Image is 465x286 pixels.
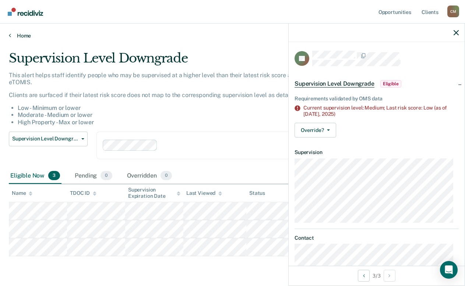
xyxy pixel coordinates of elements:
[128,187,180,199] div: Supervision Expiration Date
[295,96,459,102] div: Requirements validated by OMS data
[447,6,459,17] div: C M
[48,171,60,180] span: 3
[440,261,458,279] div: Open Intercom Messenger
[9,92,427,99] p: Clients are surfaced if their latest risk score does not map to the corresponding supervision lev...
[380,80,401,87] span: Eligible
[303,105,459,117] div: Current supervision level: Medium; Last risk score: Low (as of [DATE],
[9,168,61,184] div: Eligible Now
[12,190,32,196] div: Name
[447,6,459,17] button: Profile dropdown button
[186,190,222,196] div: Last Viewed
[289,266,465,285] div: 3 / 3
[126,168,174,184] div: Overridden
[358,270,370,282] button: Previous Opportunity
[18,104,427,111] li: Low - Minimum or lower
[9,32,456,39] a: Home
[101,171,112,180] span: 0
[295,235,459,241] dt: Contact
[8,8,43,16] img: Recidiviz
[9,72,427,86] p: This alert helps staff identify people who may be supervised at a higher level than their latest ...
[295,149,459,155] dt: Supervision
[161,171,172,180] span: 0
[18,111,427,118] li: Moderate - Medium or lower
[70,190,96,196] div: TDOC ID
[9,51,427,72] div: Supervision Level Downgrade
[295,123,336,137] button: Override?
[73,168,113,184] div: Pending
[384,270,395,282] button: Next Opportunity
[289,72,465,96] div: Supervision Level DowngradeEligible
[18,119,427,126] li: High Property - Max or lower
[249,190,265,196] div: Status
[322,111,335,117] span: 2025)
[12,136,78,142] span: Supervision Level Downgrade
[295,80,374,87] span: Supervision Level Downgrade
